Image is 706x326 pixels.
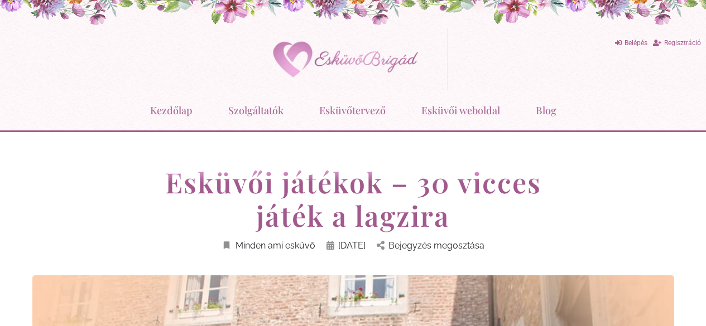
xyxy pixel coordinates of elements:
nav: Menu [6,96,700,125]
span: Belépés [625,39,647,47]
a: Kezdőlap [150,96,193,125]
span: Regisztráció [664,39,701,47]
a: Belépés [615,36,647,51]
a: Szolgáltatók [228,96,284,125]
a: Esküvőtervező [319,96,386,125]
a: Minden ami esküvő [222,238,315,253]
a: Regisztráció [653,36,701,51]
span: [DATE] [338,238,366,253]
a: Esküvői weboldal [421,96,500,125]
a: Bejegyzés megosztása [377,238,484,253]
h1: Esküvői játékok – 30 vicces játék a lagzira [141,166,565,232]
a: Blog [536,96,556,125]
